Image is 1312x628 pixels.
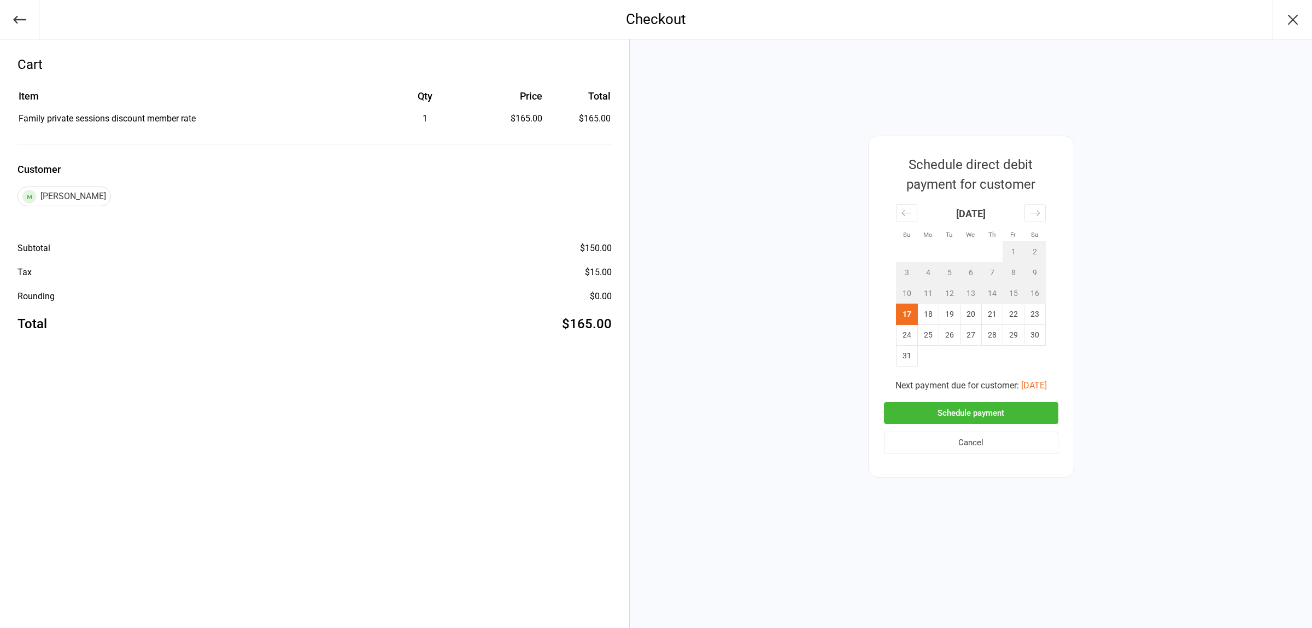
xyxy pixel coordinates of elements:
div: Total [17,314,47,334]
td: Wednesday, August 27, 2025 [960,324,981,345]
small: We [966,231,975,239]
div: $15.00 [585,266,612,279]
td: Not available. Tuesday, August 5, 2025 [939,262,960,283]
td: Not available. Thursday, August 14, 2025 [981,283,1003,304]
td: Thursday, August 21, 2025 [981,304,1003,324]
small: Sa [1031,231,1038,239]
td: Monday, August 25, 2025 [917,324,939,345]
td: Not available. Monday, August 11, 2025 [917,283,939,304]
td: Wednesday, August 20, 2025 [960,304,981,324]
small: Su [903,231,910,239]
small: Mo [923,231,933,239]
div: Cart [17,55,612,74]
div: 1 [376,112,475,125]
td: Thursday, August 28, 2025 [981,324,1003,345]
div: Subtotal [17,242,50,255]
div: Rounding [17,290,55,303]
td: Monday, August 18, 2025 [917,304,939,324]
th: Qty [376,89,475,111]
td: Tuesday, August 19, 2025 [939,304,960,324]
td: Not available. Friday, August 8, 2025 [1003,262,1024,283]
td: Tuesday, August 26, 2025 [939,324,960,345]
td: $165.00 [547,112,611,125]
small: Fr [1010,231,1016,239]
td: Saturday, August 23, 2025 [1024,304,1045,324]
div: Calendar [884,194,1058,379]
button: Schedule payment [884,402,1058,425]
div: Move forward to switch to the next month. [1024,204,1046,222]
td: Not available. Wednesday, August 13, 2025 [960,283,981,304]
td: Friday, August 29, 2025 [1003,324,1024,345]
td: Selected. Sunday, August 17, 2025 [896,304,917,324]
th: Item [19,89,374,111]
td: Not available. Saturday, August 16, 2025 [1024,283,1045,304]
div: Move backward to switch to the previous month. [896,204,917,222]
td: Friday, August 22, 2025 [1003,304,1024,324]
small: Th [988,231,995,239]
td: Not available. Friday, August 15, 2025 [1003,283,1024,304]
label: Customer [17,162,612,177]
div: Tax [17,266,32,279]
td: Not available. Monday, August 4, 2025 [917,262,939,283]
td: Not available. Saturday, August 2, 2025 [1024,241,1045,262]
td: Not available. Tuesday, August 12, 2025 [939,283,960,304]
div: $0.00 [590,290,612,303]
span: Family private sessions discount member rate [19,113,196,124]
td: Not available. Saturday, August 9, 2025 [1024,262,1045,283]
div: Next payment due for customer: [884,379,1058,392]
th: Total [547,89,611,111]
small: Tu [946,231,952,239]
button: Cancel [884,432,1058,454]
td: Not available. Sunday, August 10, 2025 [896,283,917,304]
td: Not available. Wednesday, August 6, 2025 [960,262,981,283]
td: Sunday, August 31, 2025 [896,345,917,366]
td: Not available. Sunday, August 3, 2025 [896,262,917,283]
strong: [DATE] [956,208,986,219]
div: $165.00 [476,112,543,125]
div: Price [476,89,543,103]
td: Saturday, August 30, 2025 [1024,324,1045,345]
td: Not available. Friday, August 1, 2025 [1003,241,1024,262]
div: [PERSON_NAME] [17,187,111,206]
td: Sunday, August 24, 2025 [896,324,917,345]
div: Schedule direct debit payment for customer [884,155,1058,194]
div: $150.00 [580,242,612,255]
button: [DATE] [1021,379,1047,392]
div: $165.00 [562,314,612,334]
td: Not available. Thursday, August 7, 2025 [981,262,1003,283]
